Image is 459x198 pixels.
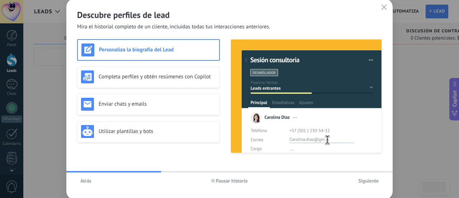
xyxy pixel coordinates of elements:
[99,101,216,107] h3: Enviar chats y emails
[77,9,382,20] h2: Descubre perfiles de lead
[80,178,91,183] span: Atrás
[358,178,379,183] span: Siguiente
[99,128,216,135] h3: Utilizar plantillas y bots
[99,46,216,53] h3: Personaliza la biografía del Lead
[208,175,251,186] button: Pausar historia
[77,175,95,186] button: Atrás
[77,23,270,31] span: Mira el historial completo de un cliente, incluidas todas tus interacciones anteriores.
[355,175,382,186] button: Siguiente
[99,73,216,80] h3: Completa perfiles y obtén resúmenes con Copilot
[216,178,248,183] span: Pausar historia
